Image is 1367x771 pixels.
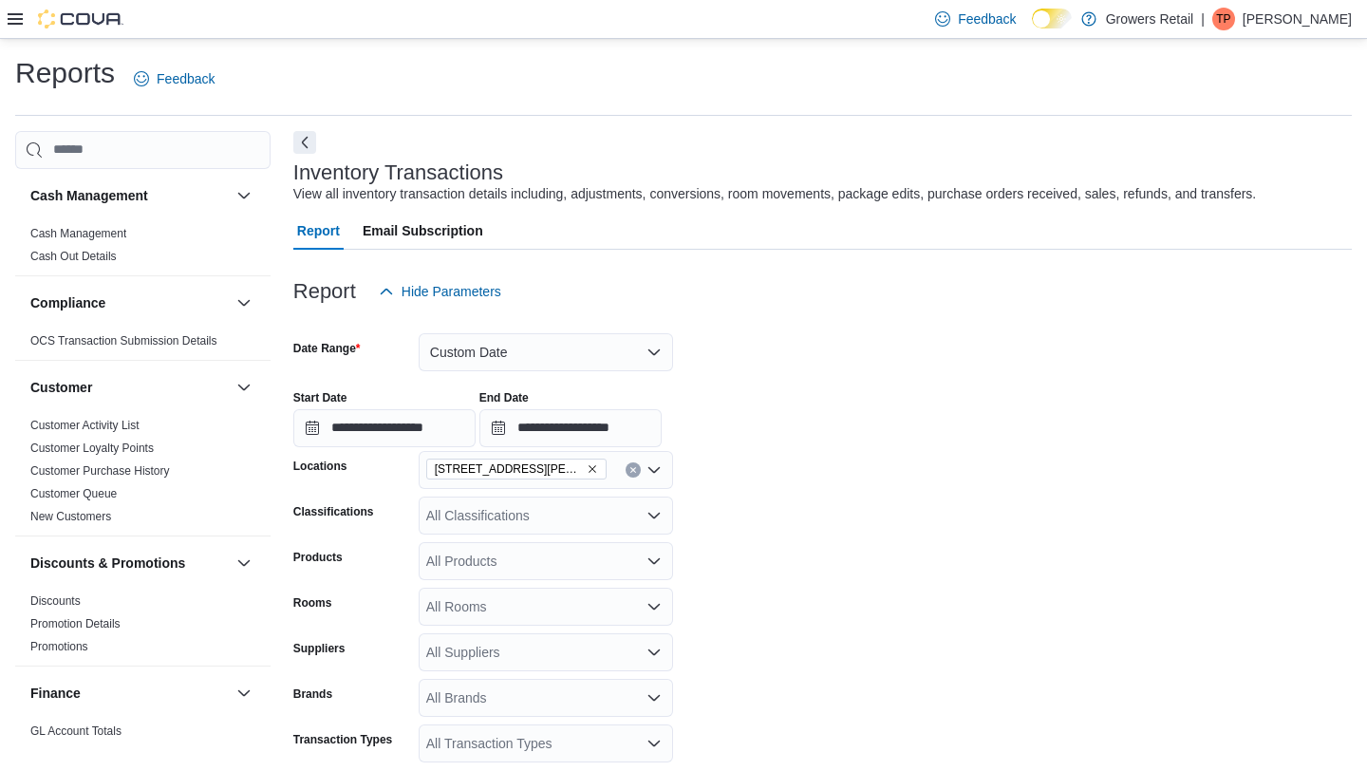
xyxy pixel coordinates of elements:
[293,459,347,474] label: Locations
[626,462,641,478] button: Clear input
[293,390,347,405] label: Start Date
[30,293,229,312] button: Compliance
[30,418,140,433] span: Customer Activity List
[293,595,332,611] label: Rooms
[30,249,117,264] span: Cash Out Details
[1201,8,1205,30] p: |
[30,510,111,523] a: New Customers
[30,487,117,500] a: Customer Queue
[293,341,361,356] label: Date Range
[30,378,92,397] h3: Customer
[30,554,229,573] button: Discounts & Promotions
[15,329,271,360] div: Compliance
[646,462,662,478] button: Open list of options
[30,441,154,456] span: Customer Loyalty Points
[426,459,607,480] span: 821 Brimley Road
[1212,8,1235,30] div: Tom Potts
[363,212,483,250] span: Email Subscription
[30,463,170,479] span: Customer Purchase History
[30,293,105,312] h3: Compliance
[233,682,255,705] button: Finance
[1106,8,1194,30] p: Growers Retail
[646,508,662,523] button: Open list of options
[30,226,126,241] span: Cash Management
[646,554,662,569] button: Open list of options
[30,464,170,478] a: Customer Purchase History
[646,736,662,751] button: Open list of options
[1216,8,1230,30] span: TP
[371,273,509,310] button: Hide Parameters
[479,409,662,447] input: Press the down key to open a popover containing a calendar.
[479,390,529,405] label: End Date
[958,9,1016,28] span: Feedback
[293,686,332,702] label: Brands
[30,419,140,432] a: Customer Activity List
[15,590,271,666] div: Discounts & Promotions
[30,227,126,240] a: Cash Management
[30,684,81,703] h3: Finance
[30,616,121,631] span: Promotion Details
[38,9,123,28] img: Cova
[587,463,598,475] button: Remove 821 Brimley Road from selection in this group
[30,186,229,205] button: Cash Management
[646,645,662,660] button: Open list of options
[233,184,255,207] button: Cash Management
[30,486,117,501] span: Customer Queue
[1243,8,1352,30] p: [PERSON_NAME]
[30,593,81,609] span: Discounts
[293,641,346,656] label: Suppliers
[293,184,1256,204] div: View all inventory transaction details including, adjustments, conversions, room movements, packa...
[30,333,217,348] span: OCS Transaction Submission Details
[293,161,503,184] h3: Inventory Transactions
[15,222,271,275] div: Cash Management
[435,460,583,479] span: [STREET_ADDRESS][PERSON_NAME]
[293,131,316,154] button: Next
[293,280,356,303] h3: Report
[30,639,88,654] span: Promotions
[157,69,215,88] span: Feedback
[1032,28,1033,29] span: Dark Mode
[293,550,343,565] label: Products
[30,724,122,739] span: GL Account Totals
[297,212,340,250] span: Report
[30,250,117,263] a: Cash Out Details
[30,442,154,455] a: Customer Loyalty Points
[30,509,111,524] span: New Customers
[15,54,115,92] h1: Reports
[30,617,121,630] a: Promotion Details
[30,378,229,397] button: Customer
[30,554,185,573] h3: Discounts & Promotions
[646,599,662,614] button: Open list of options
[419,333,673,371] button: Custom Date
[293,504,374,519] label: Classifications
[1032,9,1072,28] input: Dark Mode
[293,732,392,747] label: Transaction Types
[30,186,148,205] h3: Cash Management
[293,409,476,447] input: Press the down key to open a popover containing a calendar.
[402,282,501,301] span: Hide Parameters
[30,746,113,762] span: GL Transactions
[30,684,229,703] button: Finance
[15,414,271,536] div: Customer
[233,552,255,574] button: Discounts & Promotions
[646,690,662,705] button: Open list of options
[30,724,122,738] a: GL Account Totals
[30,594,81,608] a: Discounts
[233,376,255,399] button: Customer
[30,640,88,653] a: Promotions
[126,60,222,98] a: Feedback
[30,334,217,348] a: OCS Transaction Submission Details
[233,291,255,314] button: Compliance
